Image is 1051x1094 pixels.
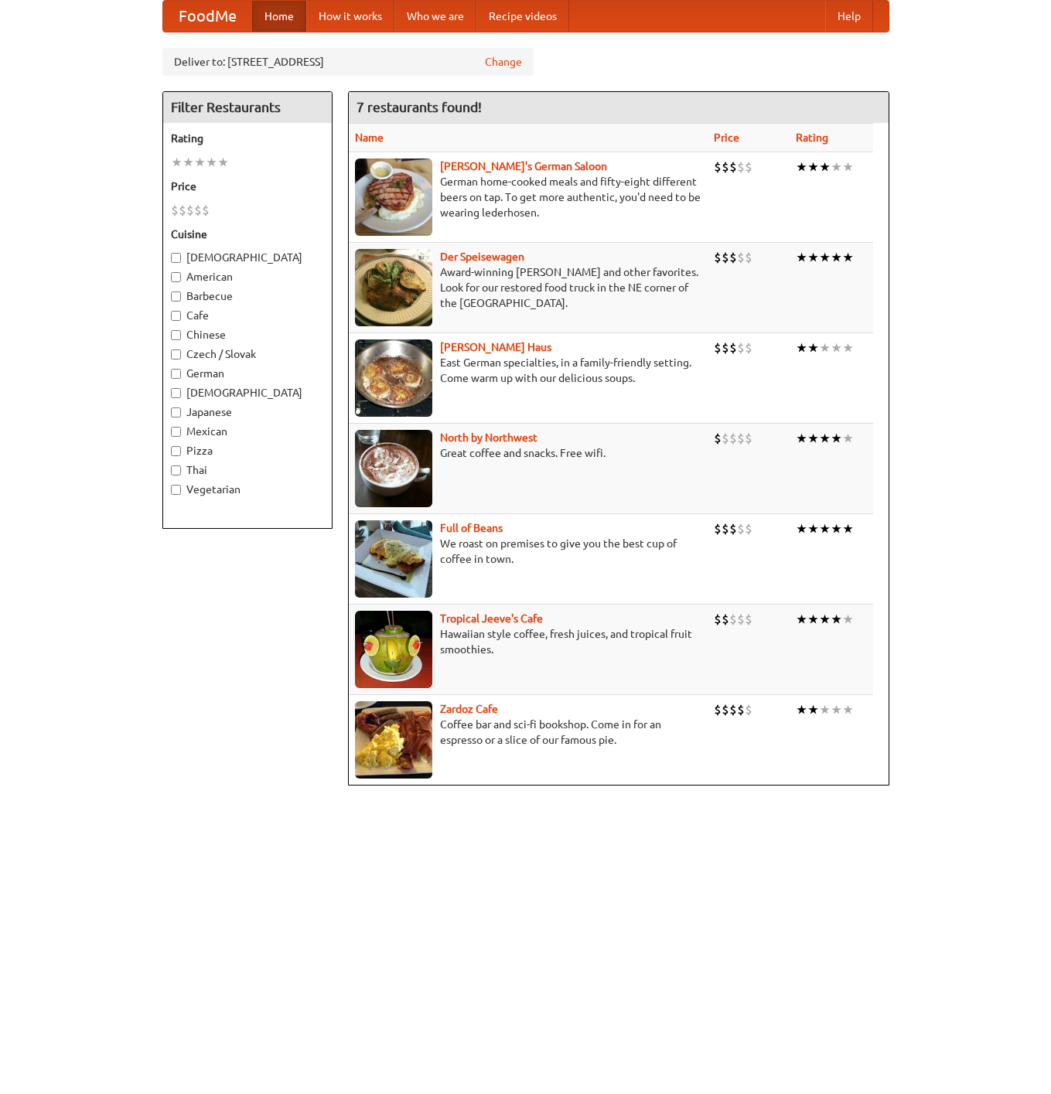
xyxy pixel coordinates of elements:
a: [PERSON_NAME]'s German Saloon [440,160,607,172]
li: ★ [807,158,819,176]
a: Who we are [394,1,476,32]
li: $ [745,520,752,537]
li: $ [186,202,194,219]
input: German [171,369,181,379]
label: Cafe [171,308,324,323]
li: ★ [819,611,831,628]
li: ★ [819,158,831,176]
label: Japanese [171,404,324,420]
label: Pizza [171,443,324,458]
li: $ [745,339,752,356]
label: Czech / Slovak [171,346,324,362]
li: $ [722,430,729,447]
input: Thai [171,465,181,475]
a: Home [252,1,306,32]
li: $ [737,611,745,628]
input: Chinese [171,330,181,340]
li: ★ [807,611,819,628]
li: ★ [831,249,842,266]
input: American [171,272,181,282]
label: Barbecue [171,288,324,304]
li: $ [729,611,737,628]
a: FoodMe [163,1,252,32]
img: kohlhaus.jpg [355,339,432,417]
li: ★ [842,339,854,356]
div: Deliver to: [STREET_ADDRESS] [162,48,534,76]
li: $ [714,701,722,718]
input: Czech / Slovak [171,349,181,360]
label: Vegetarian [171,482,324,497]
input: Mexican [171,427,181,437]
a: Full of Beans [440,522,503,534]
li: ★ [796,611,807,628]
li: ★ [807,520,819,537]
b: [PERSON_NAME] Haus [440,341,551,353]
li: ★ [796,158,807,176]
li: ★ [807,701,819,718]
li: ★ [819,430,831,447]
li: ★ [807,339,819,356]
li: $ [722,611,729,628]
label: [DEMOGRAPHIC_DATA] [171,385,324,400]
li: $ [729,158,737,176]
input: Pizza [171,446,181,456]
li: $ [737,701,745,718]
li: ★ [842,701,854,718]
p: East German specialties, in a family-friendly setting. Come warm up with our delicious soups. [355,355,701,386]
li: ★ [819,339,831,356]
a: Change [485,54,522,70]
li: ★ [842,249,854,266]
li: $ [729,249,737,266]
li: ★ [796,701,807,718]
label: Chinese [171,327,324,343]
a: Name [355,131,384,144]
p: Great coffee and snacks. Free wifi. [355,445,701,461]
li: $ [729,520,737,537]
li: $ [737,249,745,266]
li: $ [714,339,722,356]
h5: Rating [171,131,324,146]
li: $ [745,430,752,447]
li: ★ [807,249,819,266]
input: Japanese [171,407,181,417]
li: ★ [831,611,842,628]
li: $ [737,430,745,447]
li: ★ [796,520,807,537]
li: $ [194,202,202,219]
li: $ [714,520,722,537]
b: Zardoz Cafe [440,703,498,715]
li: $ [729,339,737,356]
p: German home-cooked meals and fifty-eight different beers on tap. To get more authentic, you'd nee... [355,174,701,220]
li: $ [722,339,729,356]
input: Barbecue [171,291,181,302]
li: ★ [183,154,194,171]
li: ★ [831,520,842,537]
a: North by Northwest [440,431,537,444]
li: $ [729,430,737,447]
li: ★ [796,339,807,356]
li: ★ [842,430,854,447]
li: $ [171,202,179,219]
li: $ [745,249,752,266]
li: $ [729,701,737,718]
li: ★ [194,154,206,171]
li: $ [714,249,722,266]
li: ★ [171,154,183,171]
a: How it works [306,1,394,32]
li: ★ [819,249,831,266]
label: American [171,269,324,285]
li: ★ [796,430,807,447]
img: speisewagen.jpg [355,249,432,326]
p: We roast on premises to give you the best cup of coffee in town. [355,536,701,567]
input: Cafe [171,311,181,321]
label: German [171,366,324,381]
label: Thai [171,462,324,478]
li: ★ [842,158,854,176]
input: [DEMOGRAPHIC_DATA] [171,388,181,398]
li: ★ [819,520,831,537]
h5: Cuisine [171,227,324,242]
li: $ [737,520,745,537]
